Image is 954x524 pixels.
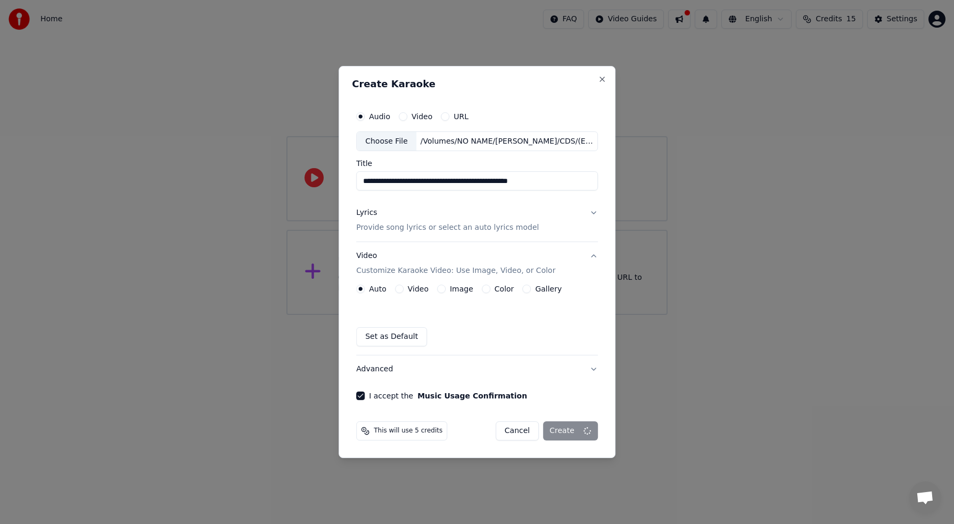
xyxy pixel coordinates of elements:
button: VideoCustomize Karaoke Video: Use Image, Video, or Color [356,243,598,285]
p: Provide song lyrics or select an auto lyrics model [356,223,539,234]
label: Color [495,285,514,293]
label: Video [408,285,429,293]
span: This will use 5 credits [374,427,442,435]
div: Video [356,251,555,277]
button: Cancel [496,421,539,440]
div: Lyrics [356,208,377,219]
button: Set as Default [356,327,427,346]
div: Choose File [357,132,416,151]
label: Video [412,113,432,120]
label: Image [450,285,473,293]
button: Advanced [356,355,598,383]
label: Auto [369,285,386,293]
div: VideoCustomize Karaoke Video: Use Image, Video, or Color [356,285,598,355]
label: Audio [369,113,390,120]
button: I accept the [417,392,527,400]
h2: Create Karaoke [352,79,602,89]
div: /Volumes/NO NAME/[PERSON_NAME]/CDS/(Everything I Do) I Do It For you - [PERSON_NAME] - v-14.mp3 [416,136,597,147]
button: LyricsProvide song lyrics or select an auto lyrics model [356,199,598,242]
label: I accept the [369,392,527,400]
p: Customize Karaoke Video: Use Image, Video, or Color [356,265,555,276]
label: Title [356,160,598,168]
label: URL [454,113,468,120]
label: Gallery [535,285,562,293]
